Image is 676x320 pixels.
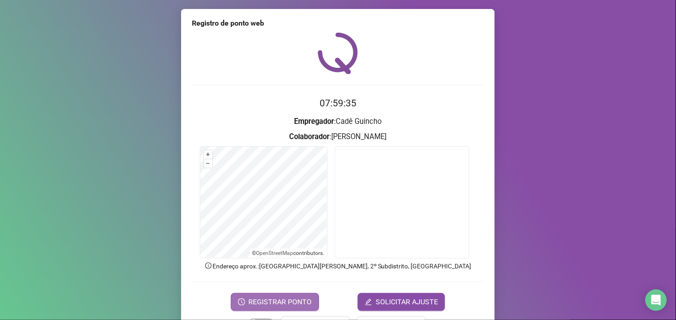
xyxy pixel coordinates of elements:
[238,298,245,306] span: clock-circle
[320,98,356,109] time: 07:59:35
[318,32,358,74] img: QRPoint
[192,18,484,29] div: Registro de ponto web
[204,150,212,159] button: +
[290,132,330,141] strong: Colaborador
[192,131,484,143] h3: : [PERSON_NAME]
[204,159,212,168] button: –
[192,261,484,271] p: Endereço aprox. : [GEOGRAPHIC_DATA][PERSON_NAME], 2º Subdistrito, [GEOGRAPHIC_DATA]
[256,250,294,256] a: OpenStreetMap
[295,117,334,126] strong: Empregador
[358,293,445,311] button: editSOLICITAR AJUSTE
[249,297,312,307] span: REGISTRAR PONTO
[192,116,484,127] h3: : Cadê Guincho
[252,250,325,256] li: © contributors.
[365,298,372,306] span: edit
[231,293,319,311] button: REGISTRAR PONTO
[646,289,667,311] div: Open Intercom Messenger
[204,262,212,270] span: info-circle
[376,297,438,307] span: SOLICITAR AJUSTE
